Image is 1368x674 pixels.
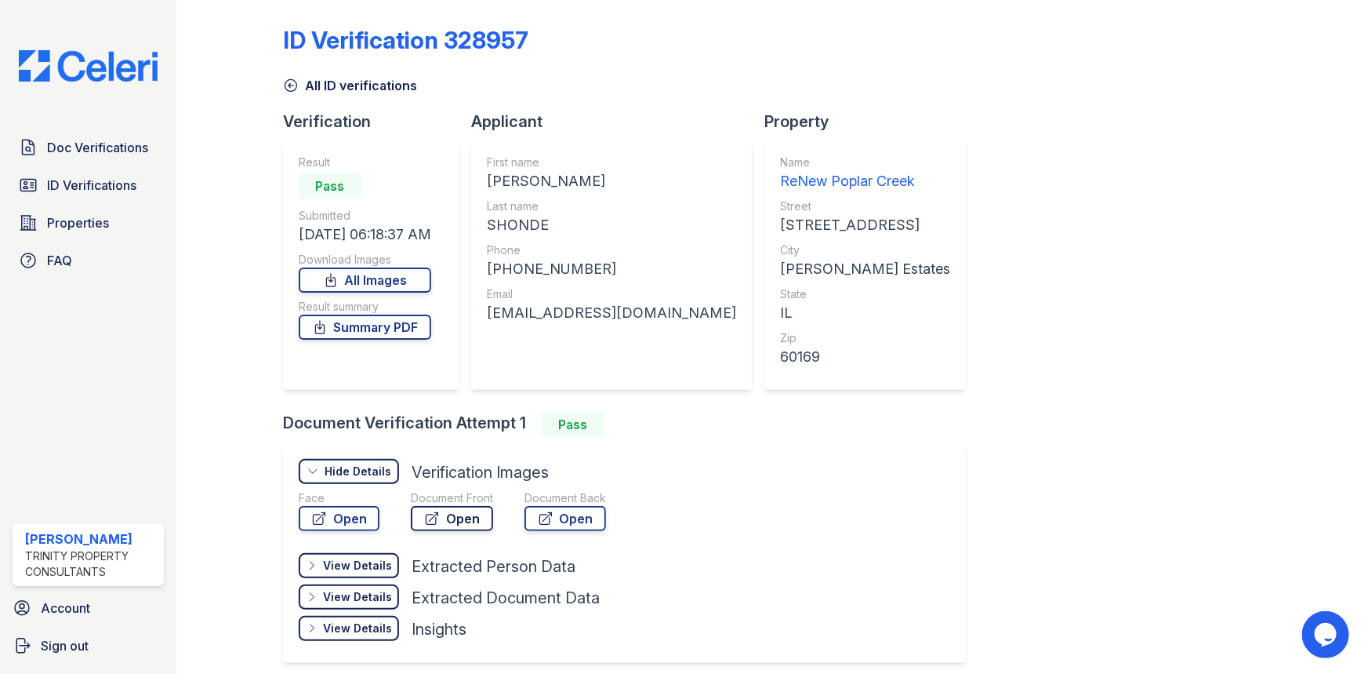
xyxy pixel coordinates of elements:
[780,199,950,214] div: Street
[412,461,549,483] div: Verification Images
[524,490,606,506] div: Document Back
[487,214,736,236] div: SHONDE
[25,548,158,580] div: Trinity Property Consultants
[41,636,89,655] span: Sign out
[471,111,764,133] div: Applicant
[412,556,575,577] div: Extracted Person Data
[487,155,736,170] div: First name
[780,155,950,170] div: Name
[299,252,431,268] div: Download Images
[47,176,136,195] span: ID Verifications
[6,630,170,661] a: Sign out
[487,170,736,192] div: [PERSON_NAME]
[283,412,978,437] div: Document Verification Attempt 1
[1302,611,1352,658] iframe: chat widget
[487,302,736,324] div: [EMAIL_ADDRESS][DOMAIN_NAME]
[299,173,361,199] div: Pass
[299,506,379,531] a: Open
[780,286,950,302] div: State
[13,132,164,163] a: Doc Verifications
[487,286,736,302] div: Email
[299,299,431,315] div: Result summary
[780,170,950,192] div: ReNew Poplar Creek
[6,50,170,82] img: CE_Logo_Blue-a8612792a0a2168367f1c8372b55b34899dd931a85d93a1a3d3e32e68fde9ad4.png
[299,224,431,246] div: [DATE] 06:18:37 AM
[47,251,72,270] span: FAQ
[6,592,170,624] a: Account
[299,490,379,506] div: Face
[283,111,471,133] div: Verification
[411,506,493,531] a: Open
[13,245,164,276] a: FAQ
[780,155,950,192] a: Name ReNew Poplar Creek
[764,111,978,133] div: Property
[780,302,950,324] div: IL
[412,587,600,609] div: Extracted Document Data
[487,242,736,258] div: Phone
[780,346,950,368] div: 60169
[283,26,528,54] div: ID Verification 328957
[524,506,606,531] a: Open
[780,214,950,236] div: [STREET_ADDRESS]
[412,618,466,640] div: Insights
[325,464,391,479] div: Hide Details
[25,530,158,548] div: [PERSON_NAME]
[780,258,950,280] div: [PERSON_NAME] Estates
[323,621,392,636] div: View Details
[41,599,90,618] span: Account
[323,558,392,574] div: View Details
[13,169,164,201] a: ID Verifications
[13,207,164,239] a: Properties
[487,258,736,280] div: [PHONE_NUMBER]
[780,242,950,258] div: City
[299,268,431,293] a: All Images
[47,138,148,157] span: Doc Verifications
[323,589,392,605] div: View Details
[299,315,431,340] a: Summary PDF
[487,199,736,214] div: Last name
[47,213,109,232] span: Properties
[411,490,493,506] div: Document Front
[542,412,604,437] div: Pass
[283,76,417,95] a: All ID verifications
[299,155,431,170] div: Result
[780,330,950,346] div: Zip
[299,208,431,224] div: Submitted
